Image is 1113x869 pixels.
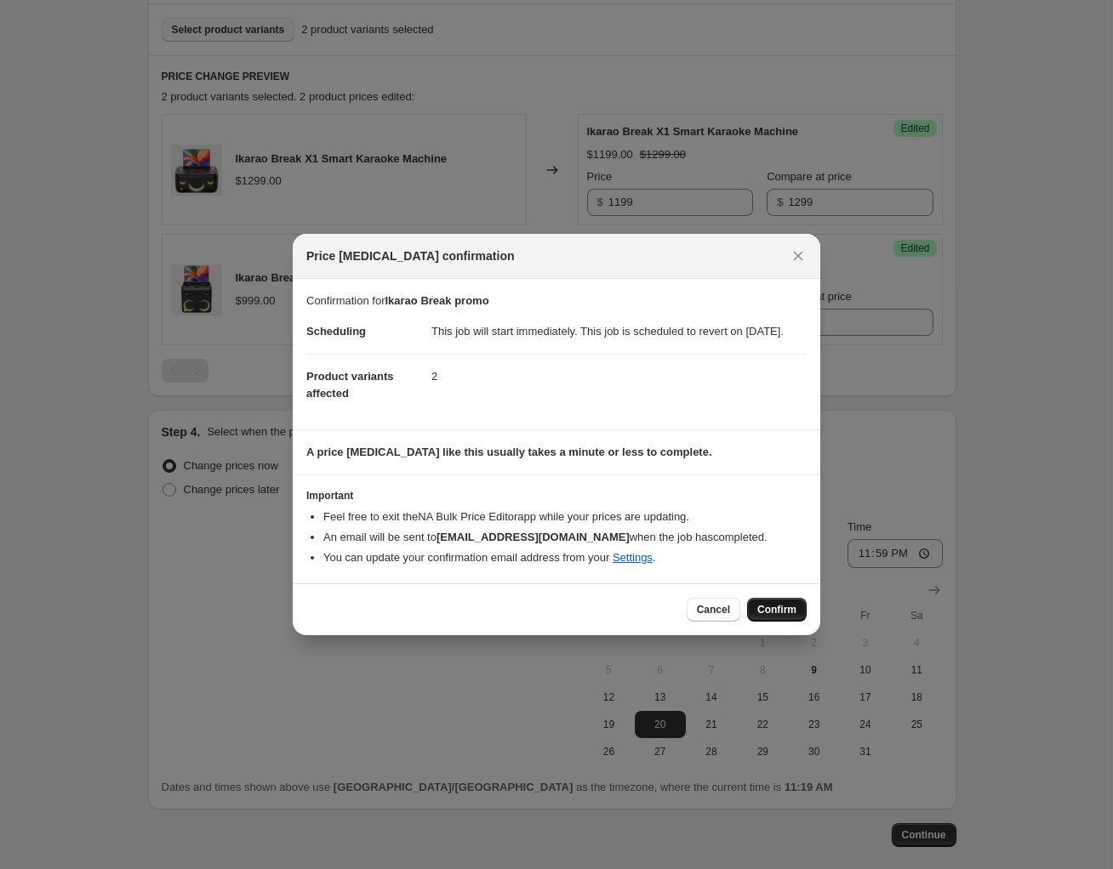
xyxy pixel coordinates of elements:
li: You can update your confirmation email address from your . [323,549,807,566]
dd: 2 [431,354,807,399]
span: Scheduling [306,325,366,338]
h3: Important [306,489,807,503]
button: Close [786,244,810,268]
a: Settings [613,551,653,564]
span: Cancel [697,603,730,616]
b: [EMAIL_ADDRESS][DOMAIN_NAME] [437,531,630,543]
span: Product variants affected [306,370,394,400]
b: Ikarao Break promo [385,294,488,307]
dd: This job will start immediately. This job is scheduled to revert on [DATE]. [431,310,807,354]
li: An email will be sent to when the job has completed . [323,529,807,546]
span: Confirm [757,603,796,616]
button: Cancel [687,598,740,622]
p: Confirmation for [306,293,807,310]
button: Confirm [747,598,807,622]
li: Feel free to exit the NA Bulk Price Editor app while your prices are updating. [323,508,807,525]
b: A price [MEDICAL_DATA] like this usually takes a minute or less to complete. [306,446,712,458]
span: Price [MEDICAL_DATA] confirmation [306,247,515,264]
